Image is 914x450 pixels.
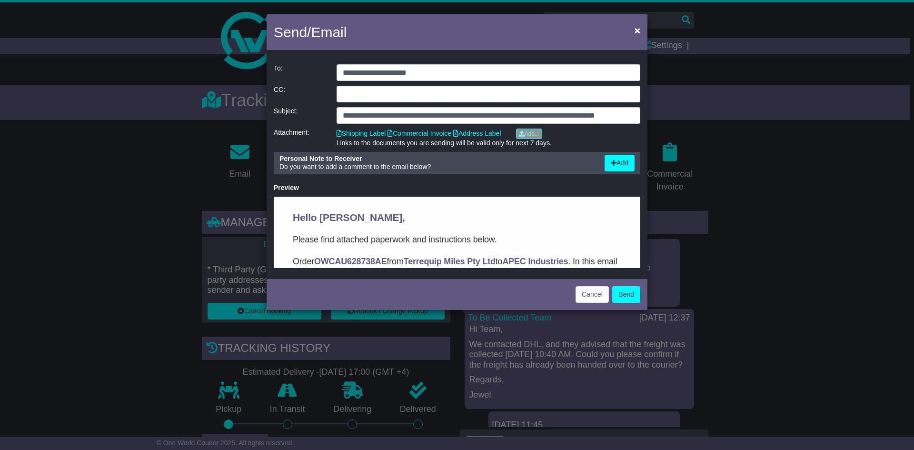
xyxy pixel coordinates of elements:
span: × [635,25,640,36]
a: Shipping Label [337,130,386,137]
button: Add [605,155,635,171]
button: Close [630,20,645,40]
button: Send [612,286,640,303]
div: Subject: [269,107,332,124]
div: Links to the documents you are sending will be valid only for next 7 days. [337,139,640,147]
a: Address Label [453,130,501,137]
a: Commercial Invoice [387,130,451,137]
div: Preview [274,184,640,192]
div: To: [269,64,332,81]
strong: APEC Industries [228,60,294,70]
span: Hello [PERSON_NAME], [19,15,131,26]
h4: Send/Email [274,21,347,43]
strong: OWCAU628738AE [40,60,113,70]
div: Do you want to add a comment to the email below? [275,155,600,171]
div: Personal Note to Receiver [279,155,595,163]
strong: Terrequip Miles Pty Ltd [130,60,222,70]
div: CC: [269,86,332,102]
a: Add... [516,129,542,139]
div: Attachment: [269,129,332,147]
p: Order from to . In this email you’ll find important information about your order, and what you ne... [19,58,348,85]
button: Cancel [576,286,609,303]
p: Please find attached paperwork and instructions below. [19,36,348,50]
